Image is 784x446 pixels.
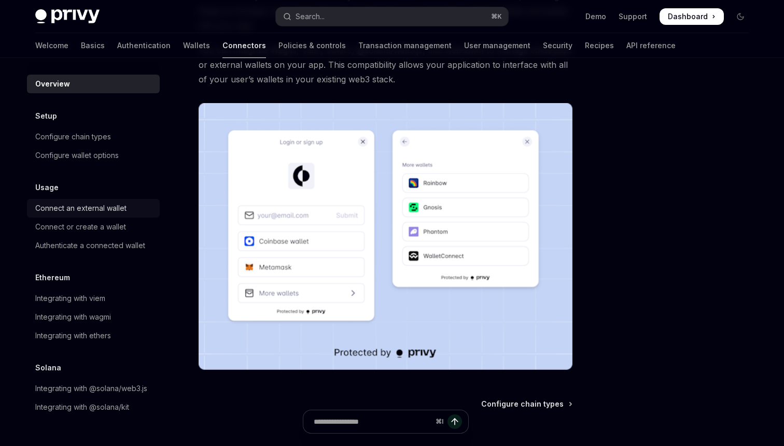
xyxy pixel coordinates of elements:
[199,103,572,370] img: Connectors3
[27,398,160,416] a: Integrating with @solana/kit
[35,382,147,395] div: Integrating with @solana/web3.js
[27,379,160,398] a: Integrating with @solana/web3.js
[35,110,57,122] h5: Setup
[35,202,127,214] div: Connect an external wallet
[27,199,160,218] a: Connect an external wallet
[668,11,708,22] span: Dashboard
[35,329,111,342] div: Integrating with ethers
[27,308,160,326] a: Integrating with wagmi
[35,239,145,252] div: Authenticate a connected wallet
[543,33,572,58] a: Security
[35,33,68,58] a: Welcome
[278,33,346,58] a: Policies & controls
[35,181,59,194] h5: Usage
[314,410,431,433] input: Ask a question...
[585,11,606,22] a: Demo
[183,33,210,58] a: Wallets
[358,33,452,58] a: Transaction management
[464,33,530,58] a: User management
[276,7,508,26] button: Open search
[35,78,70,90] div: Overview
[35,362,61,374] h5: Solana
[491,12,502,21] span: ⌘ K
[626,33,676,58] a: API reference
[27,146,160,165] a: Configure wallet options
[296,10,325,23] div: Search...
[619,11,647,22] a: Support
[35,311,111,323] div: Integrating with wagmi
[35,292,105,305] div: Integrating with viem
[117,33,171,58] a: Authentication
[447,414,462,429] button: Send message
[35,9,100,24] img: dark logo
[199,43,572,87] span: You can integrate Wagmi, Viem, Ethers, @solana/web3.js, and web3swift to manage embedded or exter...
[27,236,160,255] a: Authenticate a connected wallet
[27,75,160,93] a: Overview
[35,131,111,143] div: Configure chain types
[27,127,160,146] a: Configure chain types
[660,8,724,25] a: Dashboard
[35,401,129,413] div: Integrating with @solana/kit
[732,8,749,25] button: Toggle dark mode
[35,149,119,162] div: Configure wallet options
[481,399,571,409] a: Configure chain types
[35,271,70,284] h5: Ethereum
[585,33,614,58] a: Recipes
[222,33,266,58] a: Connectors
[27,218,160,236] a: Connect or create a wallet
[481,399,564,409] span: Configure chain types
[27,326,160,345] a: Integrating with ethers
[27,289,160,308] a: Integrating with viem
[81,33,105,58] a: Basics
[35,221,126,233] div: Connect or create a wallet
